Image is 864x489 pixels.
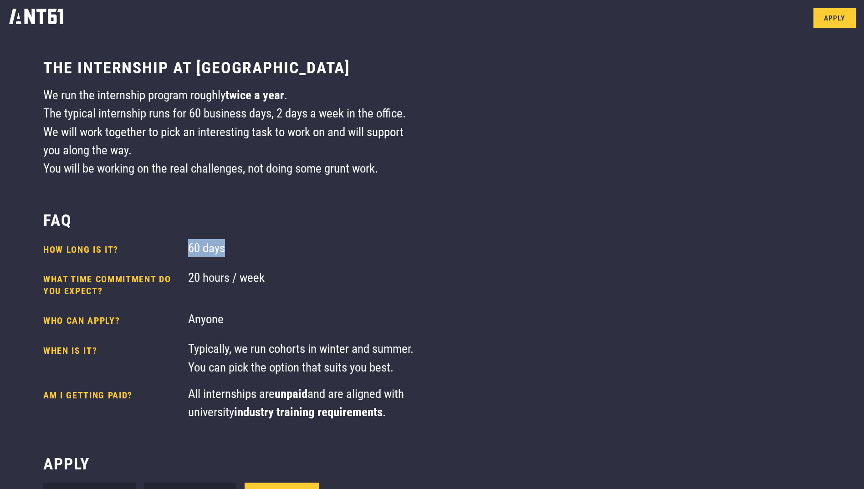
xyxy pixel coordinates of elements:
[43,86,415,178] div: We run the internship program roughly . The typical internship runs for 60 business days, 2 days ...
[43,345,180,372] h4: When is it?
[43,58,350,78] h3: The internship at [GEOGRAPHIC_DATA]
[188,340,416,377] div: Typically, we run cohorts in winter and summer. You can pick the option that suits you best.
[43,274,180,296] h4: What time commitment do you expect?
[43,315,180,326] h4: Who can apply?
[188,269,416,302] div: 20 hours / week
[188,239,416,261] div: 60 days
[188,310,416,332] div: Anyone
[234,405,383,419] strong: industry training requirements
[813,8,856,28] a: Apply
[275,387,307,401] strong: unpaid
[43,390,180,416] h4: AM I GETTING PAID?
[225,88,284,102] strong: twice a year
[43,454,90,474] h3: Apply
[188,385,416,422] div: All internships are and are aligned with university .
[43,244,180,255] h4: How long is it?
[43,210,72,231] h3: FAQ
